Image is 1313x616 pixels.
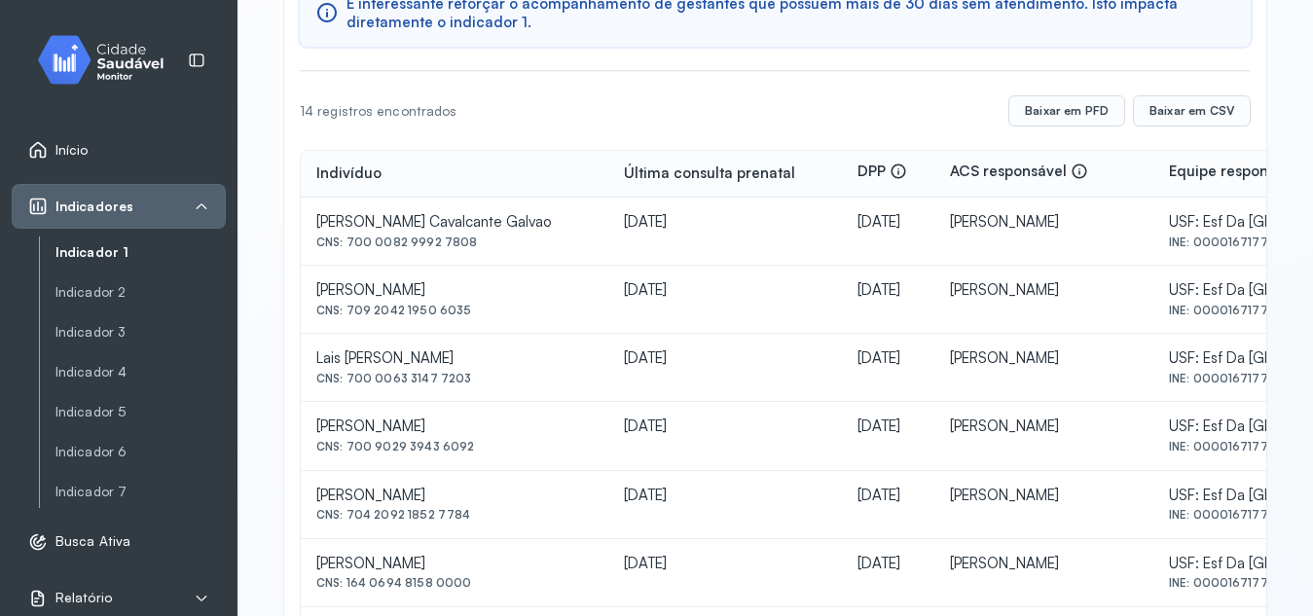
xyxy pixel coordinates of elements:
div: Lais [PERSON_NAME] [316,349,593,368]
div: [DATE] [624,487,826,505]
div: CNS: 700 9029 3943 6092 [316,440,593,453]
div: Última consulta prenatal [624,164,795,183]
a: Indicador 4 [55,364,226,380]
a: Busca Ativa [28,532,209,552]
div: CNS: 164 0694 8158 0000 [316,576,593,590]
div: [DATE] [624,213,826,232]
div: CNS: 704 2092 1852 7784 [316,508,593,522]
button: Baixar em CSV [1133,95,1251,127]
a: Início [28,140,209,160]
a: Indicador 3 [55,320,226,344]
div: [DATE] [624,417,826,436]
div: [PERSON_NAME] [950,417,1138,436]
div: [PERSON_NAME] [316,487,593,505]
div: [DATE] [624,349,826,368]
button: Baixar em PFD [1008,95,1125,127]
div: [DATE] [857,487,920,505]
div: [PERSON_NAME] [950,281,1138,300]
div: [DATE] [857,213,920,232]
div: [PERSON_NAME] [316,417,593,436]
div: [PERSON_NAME] [316,555,593,573]
div: Indivíduo [316,164,382,183]
span: Indicadores [55,199,133,215]
div: [PERSON_NAME] [316,281,593,300]
div: CNS: 700 0063 3147 7203 [316,372,593,385]
div: [DATE] [857,417,920,436]
img: monitor.svg [20,31,196,89]
div: CNS: 700 0082 9992 7808 [316,236,593,249]
a: Indicador 7 [55,484,226,500]
div: DPP [857,163,907,185]
div: [PERSON_NAME] Cavalcante Galvao [316,213,593,232]
div: [DATE] [857,349,920,368]
div: [DATE] [624,281,826,300]
a: Indicador 2 [55,284,226,301]
a: Indicador 1 [55,244,226,261]
a: Indicador 2 [55,280,226,305]
a: Indicador 5 [55,400,226,424]
span: Início [55,142,89,159]
div: [PERSON_NAME] [950,555,1138,573]
span: Busca Ativa [55,533,130,550]
a: Indicador 1 [55,240,226,265]
div: [DATE] [624,555,826,573]
div: [PERSON_NAME] [950,213,1138,232]
div: [PERSON_NAME] [950,349,1138,368]
a: Indicador 4 [55,360,226,384]
a: Indicador 5 [55,404,226,420]
div: [DATE] [857,555,920,573]
span: Relatório [55,590,112,606]
a: Indicador 7 [55,480,226,504]
div: [DATE] [857,281,920,300]
div: 14 registros encontrados [300,103,456,120]
a: Indicador 3 [55,324,226,341]
div: ACS responsável [950,163,1088,185]
a: Indicador 6 [55,440,226,464]
div: CNS: 709 2042 1950 6035 [316,304,593,317]
div: [PERSON_NAME] [950,487,1138,505]
a: Indicador 6 [55,444,226,460]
